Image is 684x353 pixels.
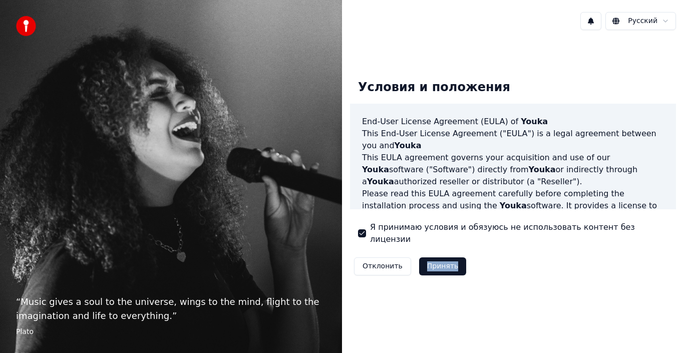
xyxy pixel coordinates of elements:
[529,165,556,174] span: Youka
[370,221,668,245] label: Я принимаю условия и обязуюсь не использовать контент без лицензии
[362,165,389,174] span: Youka
[500,201,527,210] span: Youka
[350,72,518,104] div: Условия и положения
[419,257,467,275] button: Принять
[367,177,394,186] span: Youka
[354,257,411,275] button: Отклонить
[16,327,326,337] footer: Plato
[395,141,422,150] span: Youka
[362,152,664,188] p: This EULA agreement governs your acquisition and use of our software ("Software") directly from o...
[362,116,664,128] h3: End-User License Agreement (EULA) of
[362,128,664,152] p: This End-User License Agreement ("EULA") is a legal agreement between you and
[521,117,548,126] span: Youka
[362,188,664,236] p: Please read this EULA agreement carefully before completing the installation process and using th...
[16,295,326,323] p: “ Music gives a soul to the universe, wings to the mind, flight to the imagination and life to ev...
[16,16,36,36] img: youka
